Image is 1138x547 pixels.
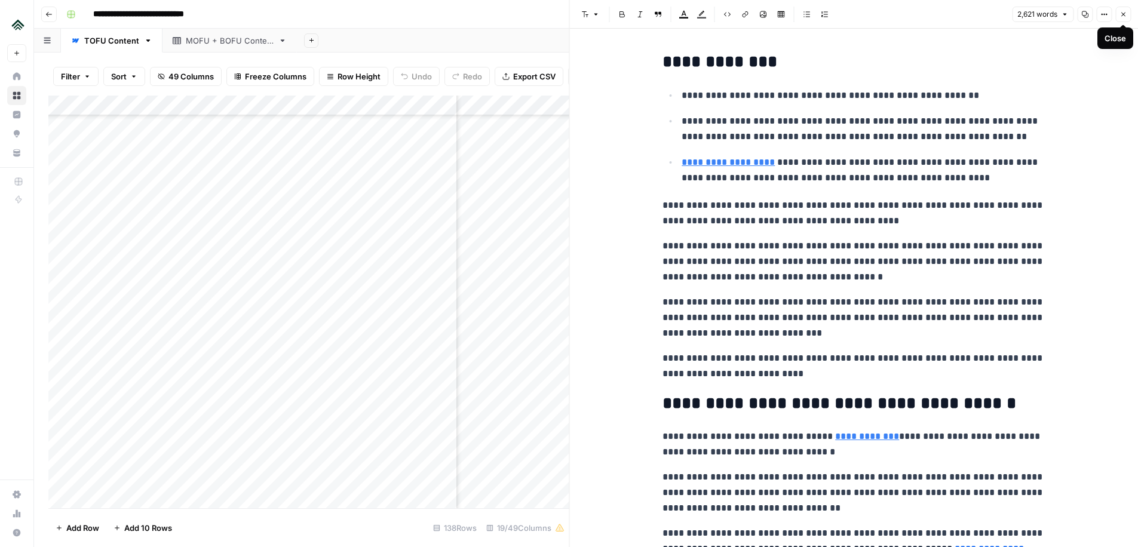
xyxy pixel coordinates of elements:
[245,70,306,82] span: Freeze Columns
[444,67,490,86] button: Redo
[463,70,482,82] span: Redo
[7,67,26,86] a: Home
[338,70,381,82] span: Row Height
[412,70,432,82] span: Undo
[61,29,162,53] a: TOFU Content
[481,518,569,537] div: 19/49 Columns
[393,67,440,86] button: Undo
[7,105,26,124] a: Insights
[162,29,297,53] a: MOFU + BOFU Content
[7,14,29,35] img: Uplisting Logo
[61,70,80,82] span: Filter
[7,523,26,542] button: Help + Support
[111,70,127,82] span: Sort
[226,67,314,86] button: Freeze Columns
[53,67,99,86] button: Filter
[7,10,26,39] button: Workspace: Uplisting
[66,522,99,534] span: Add Row
[106,518,179,537] button: Add 10 Rows
[168,70,214,82] span: 49 Columns
[7,485,26,504] a: Settings
[48,518,106,537] button: Add Row
[495,67,563,86] button: Export CSV
[1017,9,1057,20] span: 2,621 words
[1105,32,1126,44] div: Close
[7,86,26,105] a: Browse
[7,504,26,523] a: Usage
[84,35,139,47] div: TOFU Content
[1012,7,1073,22] button: 2,621 words
[319,67,388,86] button: Row Height
[428,518,481,537] div: 138 Rows
[186,35,274,47] div: MOFU + BOFU Content
[124,522,172,534] span: Add 10 Rows
[513,70,556,82] span: Export CSV
[7,124,26,143] a: Opportunities
[150,67,222,86] button: 49 Columns
[103,67,145,86] button: Sort
[7,143,26,162] a: Your Data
